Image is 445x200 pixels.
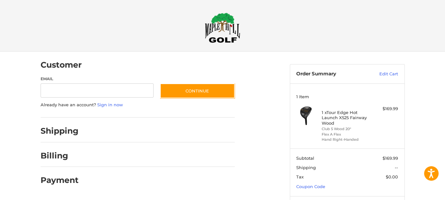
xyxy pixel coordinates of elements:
img: Maple Hill Golf [205,13,240,43]
li: Hand Right-Handed [322,137,371,142]
a: Edit Cart [365,71,398,77]
span: -- [395,165,398,170]
h4: 1 x Tour Edge Hot Launch X525 Fairway Wood [322,110,371,126]
p: Already have an account? [41,102,235,108]
span: Tax [296,174,304,179]
label: Email [41,76,154,82]
h2: Shipping [41,126,79,136]
div: $169.99 [373,106,398,112]
button: Continue [160,83,235,98]
li: Club 5 Wood 20° [322,126,371,132]
h3: 1 Item [296,94,398,99]
span: $0.00 [386,174,398,179]
h2: Payment [41,175,79,185]
a: Sign in now [97,102,123,107]
h2: Customer [41,60,82,70]
h2: Billing [41,151,78,161]
h3: Order Summary [296,71,365,77]
span: Shipping [296,165,316,170]
li: Flex A Flex [322,132,371,137]
span: $169.99 [383,156,398,161]
span: Subtotal [296,156,314,161]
